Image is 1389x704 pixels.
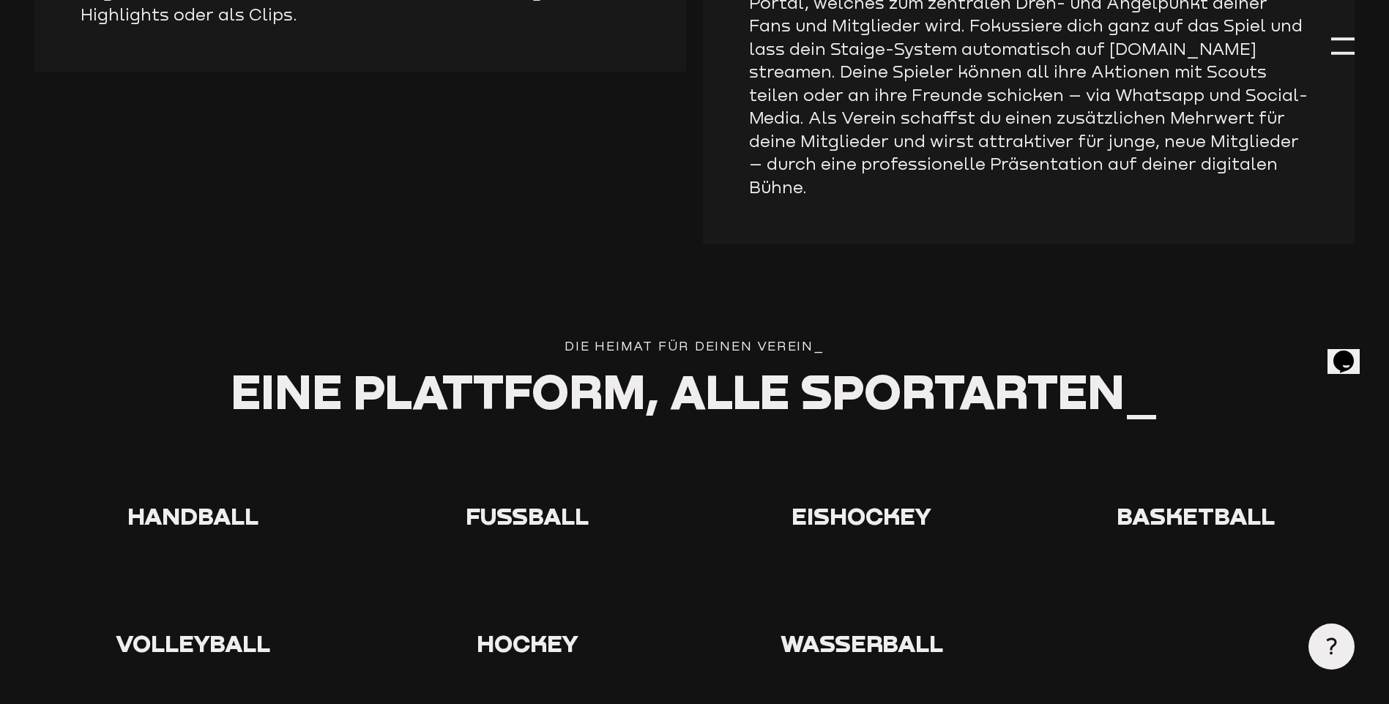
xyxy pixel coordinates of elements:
[1117,501,1275,530] span: Basketball
[477,629,578,657] span: Hockey
[792,501,931,530] span: Eishockey
[231,362,659,419] span: Eine Plattform,
[466,501,589,530] span: Fußball
[116,629,270,657] span: Volleyball
[670,362,1158,419] span: alle Sportarten_
[781,629,943,657] span: Wasserball
[127,501,258,530] span: Handball
[34,337,1355,357] div: Die Heimat für deinen verein_
[1327,330,1374,374] iframe: chat widget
